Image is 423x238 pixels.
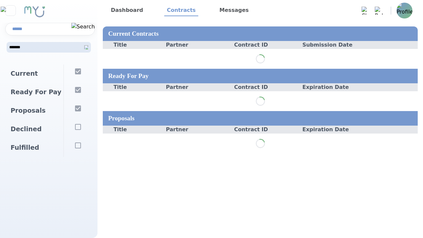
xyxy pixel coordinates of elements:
[166,126,229,134] div: Partner
[229,126,292,134] div: Contract ID
[166,83,229,91] div: Partner
[103,126,166,134] div: Title
[5,101,63,120] div: Proposals
[217,5,251,16] a: Messages
[292,126,355,134] div: Expiration Date
[166,41,229,49] div: Partner
[5,64,63,83] div: Current
[5,83,63,101] div: Ready For Pay
[103,26,418,41] div: Current Contracts
[292,83,355,91] div: Expiration Date
[5,120,63,139] div: Declined
[229,41,292,49] div: Contract ID
[1,7,20,15] img: Close sidebar
[5,139,63,157] div: Fulfilled
[375,7,383,15] img: Bell
[103,111,418,126] div: Proposals
[164,5,198,16] a: Contracts
[103,41,166,49] div: Title
[229,83,292,91] div: Contract ID
[103,69,418,83] div: Ready For Pay
[103,83,166,91] div: Title
[108,5,146,16] a: Dashboard
[397,3,412,19] img: Profile
[292,41,355,49] div: Submission Date
[362,7,369,15] img: Chat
